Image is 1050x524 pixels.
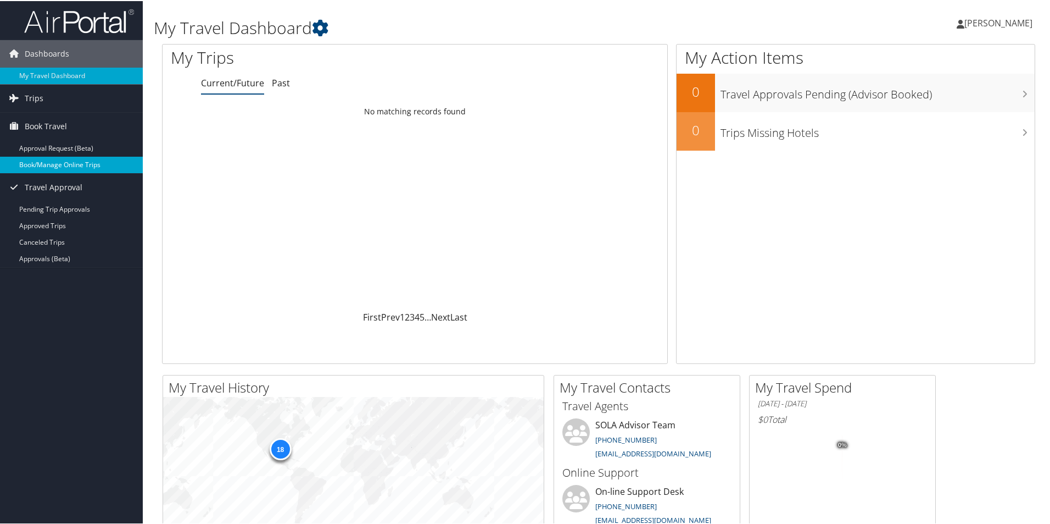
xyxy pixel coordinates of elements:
[758,398,927,408] h6: [DATE] - [DATE]
[450,310,467,322] a: Last
[25,112,67,139] span: Book Travel
[405,310,410,322] a: 2
[560,377,740,396] h2: My Travel Contacts
[721,80,1035,101] h3: Travel Approvals Pending (Advisor Booked)
[562,464,731,479] h3: Online Support
[415,310,420,322] a: 4
[272,76,290,88] a: Past
[595,448,711,457] a: [EMAIL_ADDRESS][DOMAIN_NAME]
[758,412,927,424] h6: Total
[381,310,400,322] a: Prev
[410,310,415,322] a: 3
[595,500,657,510] a: [PHONE_NUMBER]
[964,16,1032,28] span: [PERSON_NAME]
[269,437,291,459] div: 18
[758,412,768,424] span: $0
[163,101,667,120] td: No matching records found
[677,73,1035,111] a: 0Travel Approvals Pending (Advisor Booked)
[201,76,264,88] a: Current/Future
[25,173,82,200] span: Travel Approval
[400,310,405,322] a: 1
[24,7,134,33] img: airportal-logo.png
[363,310,381,322] a: First
[677,81,715,100] h2: 0
[425,310,431,322] span: …
[838,441,847,448] tspan: 0%
[154,15,747,38] h1: My Travel Dashboard
[562,398,731,413] h3: Travel Agents
[420,310,425,322] a: 5
[595,514,711,524] a: [EMAIL_ADDRESS][DOMAIN_NAME]
[721,119,1035,140] h3: Trips Missing Hotels
[677,111,1035,150] a: 0Trips Missing Hotels
[25,39,69,67] span: Dashboards
[169,377,544,396] h2: My Travel History
[957,5,1043,38] a: [PERSON_NAME]
[677,120,715,139] h2: 0
[25,84,43,111] span: Trips
[557,417,737,462] li: SOLA Advisor Team
[595,434,657,444] a: [PHONE_NUMBER]
[677,45,1035,68] h1: My Action Items
[431,310,450,322] a: Next
[171,45,449,68] h1: My Trips
[755,377,935,396] h2: My Travel Spend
